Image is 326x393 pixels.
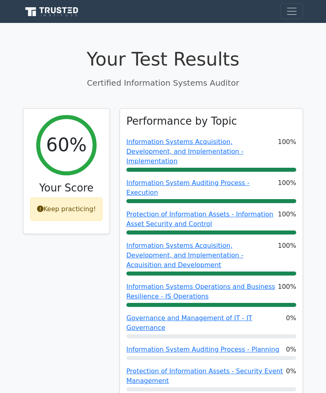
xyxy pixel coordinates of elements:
[278,178,296,198] span: 100%
[286,313,296,333] span: 0%
[30,198,103,221] div: Keep practicing!
[278,210,296,229] span: 100%
[286,345,296,354] span: 0%
[278,241,296,270] span: 100%
[126,346,279,353] a: Information System Auditing Process - Planning
[278,282,296,301] span: 100%
[278,137,296,166] span: 100%
[30,182,103,194] h3: Your Score
[46,134,87,156] h2: 60%
[286,366,296,386] span: 0%
[23,77,303,89] p: Certified Information Systems Auditor
[126,283,275,300] a: Information Systems Operations and Business Resilience - IS Operations
[126,367,283,385] a: Protection of Information Assets - Security Event Management
[126,210,273,228] a: Protection of Information Assets - Information Asset Security and Control
[281,3,303,19] button: Toggle navigation
[23,49,303,71] h1: Your Test Results
[126,179,250,196] a: Information System Auditing Process - Execution
[126,314,252,331] a: Governance and Management of IT - IT Governance
[126,115,237,128] h3: Performance by Topic
[126,242,243,269] a: Information Systems Acquisition, Development, and Implementation - Acquisition and Development
[126,138,243,165] a: Information Systems Acquisition, Development, and Implementation - Implementation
